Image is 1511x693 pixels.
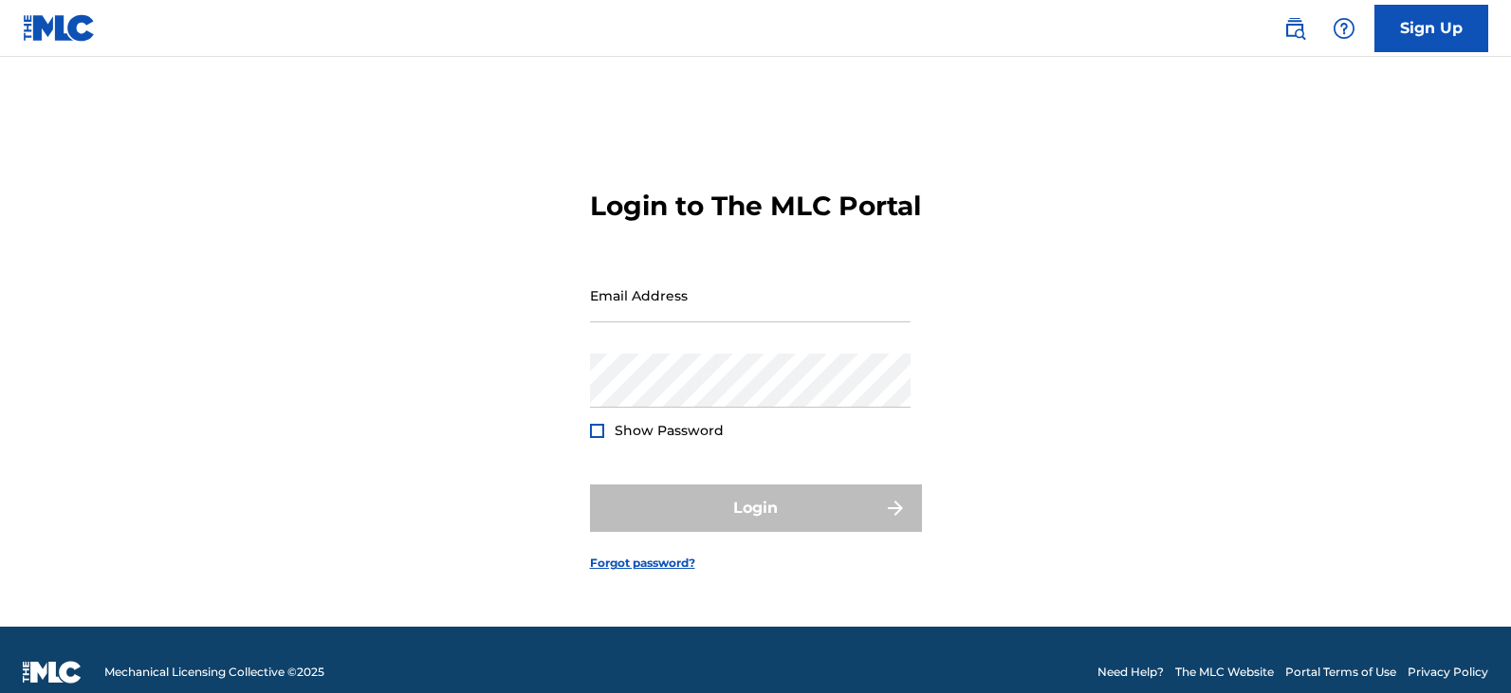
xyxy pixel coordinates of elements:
[1325,9,1363,47] div: Help
[104,664,324,681] span: Mechanical Licensing Collective © 2025
[23,661,82,684] img: logo
[1283,17,1306,40] img: search
[1097,664,1164,681] a: Need Help?
[1374,5,1488,52] a: Sign Up
[1276,9,1314,47] a: Public Search
[590,190,921,223] h3: Login to The MLC Portal
[590,555,695,572] a: Forgot password?
[1333,17,1355,40] img: help
[1285,664,1396,681] a: Portal Terms of Use
[1175,664,1274,681] a: The MLC Website
[615,422,724,439] span: Show Password
[23,14,96,42] img: MLC Logo
[1408,664,1488,681] a: Privacy Policy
